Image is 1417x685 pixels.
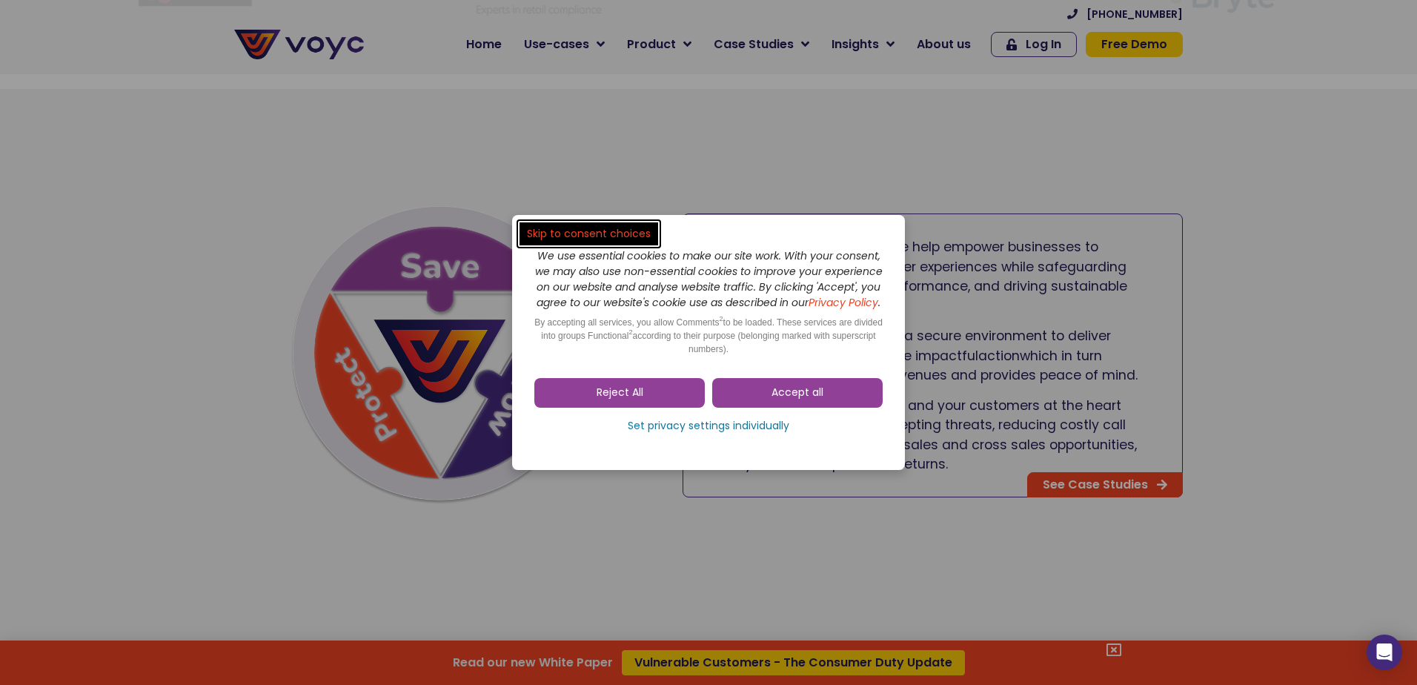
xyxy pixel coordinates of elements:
a: Reject All [534,378,705,408]
a: Privacy Policy [305,308,375,323]
sup: 2 [628,328,632,336]
a: Skip to consent choices [520,222,658,245]
span: Set privacy settings individually [628,419,789,434]
span: Job title [196,120,247,137]
a: Set privacy settings individually [534,415,883,437]
span: Phone [196,59,233,76]
sup: 2 [720,315,723,322]
i: We use essential cookies to make our site work. With your consent, we may also use non-essential ... [535,248,883,310]
a: Accept all [712,378,883,408]
span: Reject All [597,385,643,400]
span: Accept all [771,385,823,400]
a: Privacy Policy [809,295,878,310]
span: By accepting all services, you allow Comments to be loaded. These services are divided into group... [534,317,883,354]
